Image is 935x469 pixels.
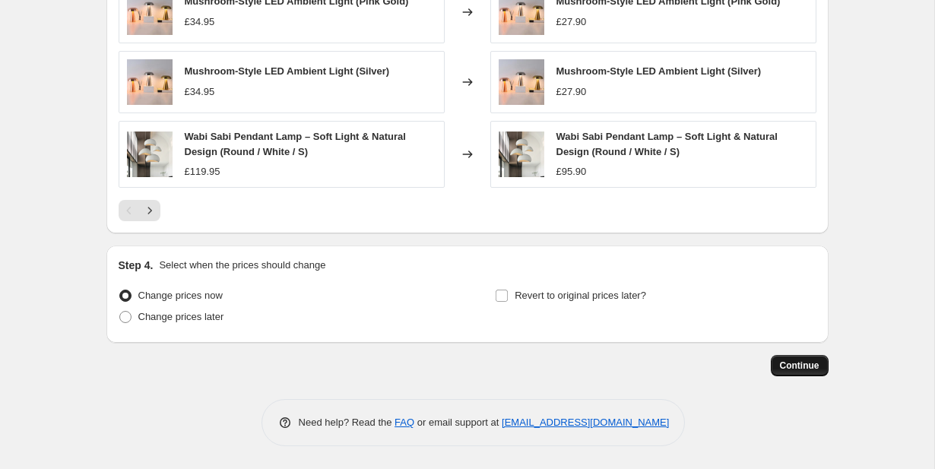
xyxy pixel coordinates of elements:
img: Screenshot2024-04-29at4.38.44PM_900x_ed947cc3-7c19-470d-bf86-c59c39cd0d92_80x.png [499,132,544,177]
p: Select when the prices should change [159,258,325,273]
span: Revert to original prices later? [515,290,646,301]
img: Screenshot2024-04-29at4.38.44PM_900x_ed947cc3-7c19-470d-bf86-c59c39cd0d92_80x.png [127,132,173,177]
div: £34.95 [185,84,215,100]
span: Continue [780,360,819,372]
button: Continue [771,355,829,376]
span: Mushroom-Style LED Ambient Light (Silver) [185,65,390,77]
span: Wabi Sabi Pendant Lamp – Soft Light & Natural Design (Round / White / S) [185,131,406,157]
img: Sa144ece3fd6f4d9f8cecee60dcaa92525_900x_1a7292a6-c2d2-48a2-9856-7907d35c7d14_80x.jpg [127,59,173,105]
img: Sa144ece3fd6f4d9f8cecee60dcaa92525_900x_1a7292a6-c2d2-48a2-9856-7907d35c7d14_80x.jpg [499,59,544,105]
div: £95.90 [556,164,587,179]
span: Mushroom-Style LED Ambient Light (Silver) [556,65,762,77]
nav: Pagination [119,200,160,221]
a: FAQ [395,417,414,428]
span: or email support at [414,417,502,428]
a: [EMAIL_ADDRESS][DOMAIN_NAME] [502,417,669,428]
span: Need help? Read the [299,417,395,428]
span: Wabi Sabi Pendant Lamp – Soft Light & Natural Design (Round / White / S) [556,131,778,157]
h2: Step 4. [119,258,154,273]
span: Change prices now [138,290,223,301]
div: £119.95 [185,164,220,179]
div: £27.90 [556,14,587,30]
span: Change prices later [138,311,224,322]
div: £34.95 [185,14,215,30]
button: Next [139,200,160,221]
div: £27.90 [556,84,587,100]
